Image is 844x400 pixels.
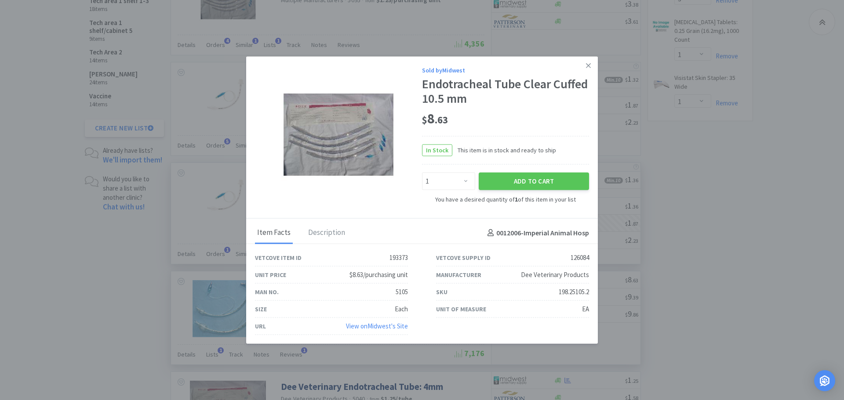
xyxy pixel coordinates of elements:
span: This item is in stock and ready to ship [452,145,556,155]
div: 126084 [571,252,589,263]
div: URL [255,321,266,331]
span: 8 [422,110,448,127]
div: Manufacturer [436,270,481,280]
div: 193373 [389,252,408,263]
div: Size [255,304,267,314]
strong: 1 [515,195,518,203]
span: $ [422,114,427,126]
div: Each [395,304,408,314]
div: SKU [436,287,447,297]
div: Unit of Measure [436,304,486,314]
span: In Stock [422,144,452,155]
a: View onMidwest's Site [346,322,408,330]
h4: 0012006 - Imperial Animal Hosp [484,227,589,238]
div: Item Facts [255,222,293,244]
div: You have a desired quantity of of this item in your list [422,194,589,204]
div: Vetcove Item ID [255,253,302,263]
div: Unit Price [255,270,286,280]
div: 198.25105.2 [559,287,589,297]
div: Dee Veterinary Products [521,270,589,280]
div: $8.63/purchasing unit [349,270,408,280]
div: 5105 [396,287,408,297]
div: Vetcove Supply ID [436,253,491,263]
img: e34acfdbbaf2483dbbbad3f5001248df_126084.jpeg [281,77,396,191]
span: . 63 [435,114,448,126]
div: EA [582,304,589,314]
button: Add to Cart [479,172,589,190]
div: Endotracheal Tube Clear Cuffed 10.5 mm [422,77,589,106]
div: Man No. [255,287,279,297]
div: Sold by Midwest [422,65,589,75]
div: Open Intercom Messenger [814,370,835,391]
div: Description [306,222,347,244]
